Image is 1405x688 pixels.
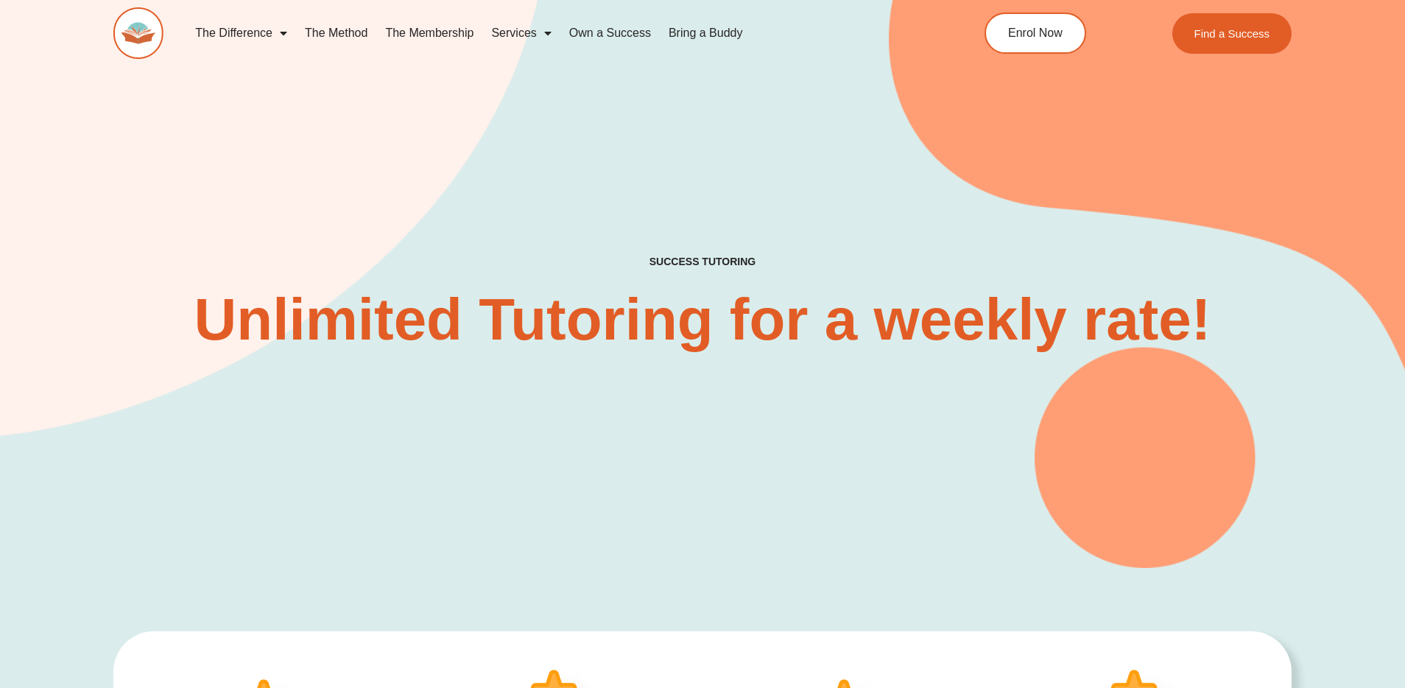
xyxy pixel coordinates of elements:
[376,16,482,50] a: The Membership
[186,16,296,50] a: The Difference
[186,16,917,50] nav: Menu
[1194,28,1270,39] span: Find a Success
[1008,27,1063,39] span: Enrol Now
[1172,13,1292,54] a: Find a Success
[560,16,660,50] a: Own a Success
[190,290,1215,349] h2: Unlimited Tutoring for a weekly rate!
[660,16,752,50] a: Bring a Buddy
[296,16,376,50] a: The Method
[985,13,1086,54] a: Enrol Now
[482,16,560,50] a: Services
[528,256,877,268] h4: SUCCESS TUTORING​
